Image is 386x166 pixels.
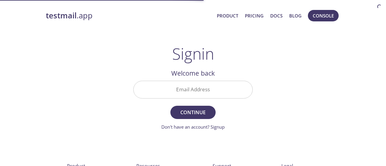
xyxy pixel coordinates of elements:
[289,12,302,20] a: Blog
[46,11,212,21] a: testmail.app
[313,12,334,20] span: Console
[177,108,209,117] span: Continue
[172,45,214,63] h1: Signin
[46,10,77,21] strong: testmail
[245,12,264,20] a: Pricing
[161,124,225,130] a: Don't have an account? Signup
[308,10,339,21] button: Console
[270,12,283,20] a: Docs
[170,106,216,119] button: Continue
[133,68,253,78] h2: Welcome back
[217,12,238,20] a: Product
